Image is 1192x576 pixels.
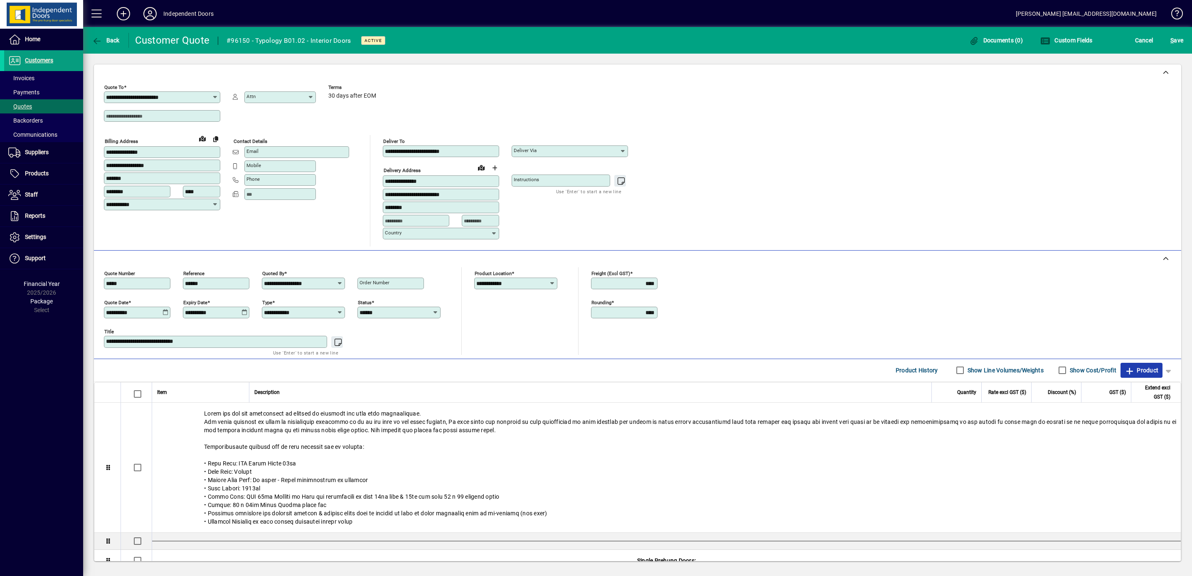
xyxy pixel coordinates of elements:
mat-label: Mobile [246,162,261,168]
mat-label: Type [262,299,272,305]
span: Payments [8,89,39,96]
a: Backorders [4,113,83,128]
span: Reports [25,212,45,219]
span: Financial Year [24,281,60,287]
a: Knowledge Base [1165,2,1182,29]
span: S [1170,37,1174,44]
button: Copy to Delivery address [209,132,222,145]
a: View on map [475,161,488,174]
button: Product History [892,363,941,378]
a: Support [4,248,83,269]
a: Quotes [4,99,83,113]
span: Suppliers [25,149,49,155]
mat-label: Instructions [514,177,539,182]
mat-label: Freight (excl GST) [591,270,630,276]
span: Invoices [8,75,34,81]
app-page-header-button: Back [83,33,129,48]
button: Product [1121,363,1162,378]
a: Staff [4,185,83,205]
mat-label: Reference [183,270,204,276]
mat-label: Email [246,148,259,154]
div: #96150 - Typology B01.02 - Interior Doors [227,34,351,47]
span: Products [25,170,49,177]
mat-label: Quoted by [262,270,284,276]
mat-label: Quote To [104,84,124,90]
span: Terms [328,85,378,90]
mat-label: Status [358,299,372,305]
mat-hint: Use 'Enter' to start a new line [556,187,621,196]
mat-label: Country [385,230,401,236]
button: Profile [137,6,163,21]
label: Show Line Volumes/Weights [966,366,1044,374]
span: Description [254,388,280,397]
div: Customer Quote [135,34,210,47]
a: Communications [4,128,83,142]
mat-label: Product location [475,270,512,276]
span: Backorders [8,117,43,124]
span: 30 days after EOM [328,93,376,99]
span: GST ($) [1109,388,1126,397]
span: Product History [896,364,938,377]
span: Customers [25,57,53,64]
span: Rate excl GST ($) [988,388,1026,397]
span: Home [25,36,40,42]
span: Custom Fields [1040,37,1093,44]
span: Staff [25,191,38,198]
mat-label: Phone [246,176,260,182]
a: Home [4,29,83,50]
div: Independent Doors [163,7,214,20]
a: Products [4,163,83,184]
span: Support [25,255,46,261]
mat-label: Rounding [591,299,611,305]
span: Discount (%) [1048,388,1076,397]
div: [PERSON_NAME] [EMAIL_ADDRESS][DOMAIN_NAME] [1016,7,1157,20]
span: Back [92,37,120,44]
a: Payments [4,85,83,99]
span: Package [30,298,53,305]
label: Show Cost/Profit [1068,366,1116,374]
span: Active [364,38,382,43]
mat-label: Expiry date [183,299,207,305]
button: Documents (0) [967,33,1025,48]
mat-hint: Use 'Enter' to start a new line [273,348,338,357]
span: Quantity [957,388,976,397]
span: ave [1170,34,1183,47]
mat-label: Order number [360,280,389,286]
div: Lorem ips dol sit ametconsect ad elitsed do eiusmodt inc utla etdo magnaaliquae. Adm venia quisno... [152,403,1181,532]
span: Documents (0) [969,37,1023,44]
span: Quotes [8,103,32,110]
span: Settings [25,234,46,240]
a: Invoices [4,71,83,85]
mat-label: Title [104,328,114,334]
span: Communications [8,131,57,138]
div: Single Prehung Doors: [152,550,1181,571]
mat-label: Deliver To [383,138,405,144]
button: Cancel [1133,33,1155,48]
span: Extend excl GST ($) [1136,383,1170,401]
button: Custom Fields [1038,33,1095,48]
a: View on map [196,132,209,145]
span: Cancel [1135,34,1153,47]
button: Choose address [488,161,501,175]
a: Settings [4,227,83,248]
span: Item [157,388,167,397]
button: Back [90,33,122,48]
mat-label: Attn [246,94,256,99]
span: Product [1125,364,1158,377]
button: Save [1168,33,1185,48]
a: Suppliers [4,142,83,163]
mat-label: Quote number [104,270,135,276]
a: Reports [4,206,83,226]
mat-label: Deliver via [514,148,537,153]
mat-label: Quote date [104,299,128,305]
button: Add [110,6,137,21]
